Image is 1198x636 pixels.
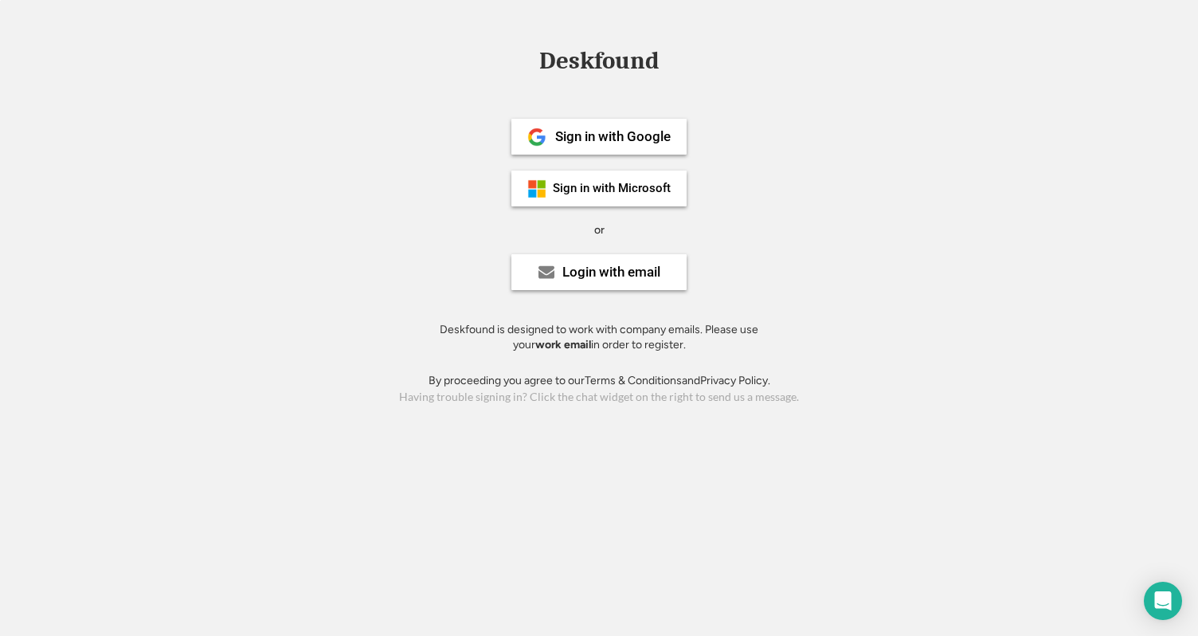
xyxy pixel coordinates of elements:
div: Open Intercom Messenger [1144,582,1182,620]
div: Deskfound [531,49,667,73]
div: Sign in with Google [555,130,671,143]
a: Terms & Conditions [585,374,682,387]
div: Sign in with Microsoft [553,183,671,194]
div: or [594,222,605,238]
div: By proceeding you agree to our and [429,373,770,389]
div: Login with email [562,265,660,279]
img: 1024px-Google__G__Logo.svg.png [527,128,546,147]
strong: work email [535,338,591,351]
div: Deskfound is designed to work with company emails. Please use your in order to register. [420,322,778,353]
a: Privacy Policy. [700,374,770,387]
img: ms-symbollockup_mssymbol_19.png [527,179,546,198]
